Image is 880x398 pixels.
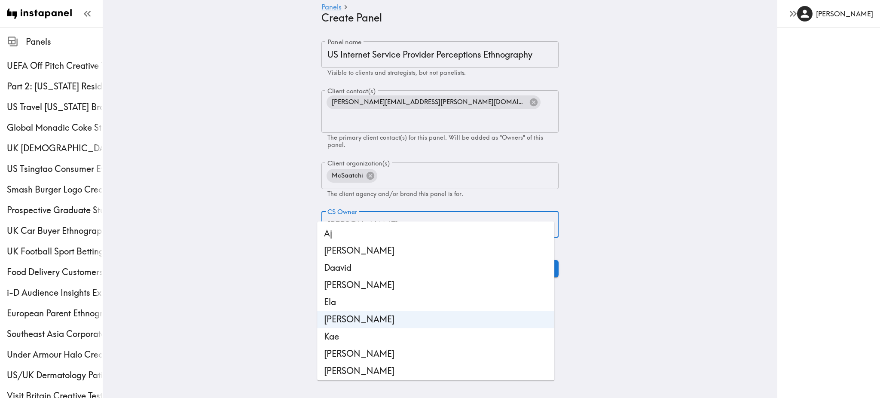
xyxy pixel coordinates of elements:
label: CS Owner [327,207,357,217]
span: Prospective Graduate Student Ethnography [7,204,103,216]
span: Part 2: [US_STATE] Resident Impaired Driving Ethnography [7,80,103,92]
div: Part 2: Utah Resident Impaired Driving Ethnography [7,80,103,92]
span: Under Armour Halo Creative Testing [7,349,103,361]
li: Daavid [317,259,554,276]
label: Panel name [327,37,362,47]
span: Panels [26,36,103,48]
button: Clear [530,218,543,231]
span: McSaatchi [327,169,368,182]
div: US Travel Texas Brand Lift Study [7,101,103,113]
h6: [PERSON_NAME] [816,9,873,18]
span: Food Delivery Customers [7,266,103,278]
h4: Create Panel [321,12,552,24]
button: Close [542,218,556,231]
span: Southeast Asia Corporate Executives Multiphase Ethnography [7,328,103,340]
a: Panels [321,3,342,12]
li: [PERSON_NAME] [317,380,554,397]
span: Visible to clients and strategists, but not panelists. [327,69,466,77]
li: [PERSON_NAME] [317,242,554,259]
li: Kae [317,328,554,345]
li: [PERSON_NAME] [317,311,554,328]
span: The primary client contact(s) for this panel. Will be added as "Owners" of this panel. [327,134,543,149]
div: UK Portuguese Diaspora Ethnography Proposal [7,142,103,154]
li: [PERSON_NAME] [317,345,554,362]
label: Client organization(s) [327,159,390,168]
span: UK Car Buyer Ethnography [7,225,103,237]
label: Client contact(s) [327,86,376,96]
span: UEFA Off Pitch Creative Testing [7,60,103,72]
span: US Travel [US_STATE] Brand Lift Study [7,101,103,113]
div: [PERSON_NAME][EMAIL_ADDRESS][PERSON_NAME][DOMAIN_NAME] [327,95,541,109]
span: UK [DEMOGRAPHIC_DATA] Diaspora Ethnography Proposal [7,142,103,154]
span: The client agency and/or brand this panel is for. [327,190,463,198]
span: US Tsingtao Consumer Ethnography [7,163,103,175]
li: [PERSON_NAME] [317,276,554,294]
span: US/UK Dermatology Patients Ethnography [7,369,103,381]
li: [PERSON_NAME] [317,362,554,380]
span: i-D Audience Insights Exploratory [7,287,103,299]
span: Global Monadic Coke Study [7,122,103,134]
span: European Parent Ethnography [7,307,103,319]
li: Aj [317,225,554,242]
div: McSaatchi [327,169,377,183]
li: Ela [317,294,554,311]
span: Smash Burger Logo Creative Testing [7,184,103,196]
span: UK Football Sport Betting Blocks Exploratory [7,245,103,257]
span: [PERSON_NAME][EMAIL_ADDRESS][PERSON_NAME][DOMAIN_NAME] [327,96,532,108]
